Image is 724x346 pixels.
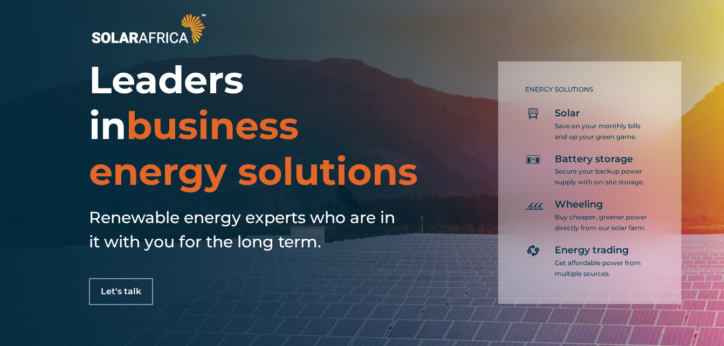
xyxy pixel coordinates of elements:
[89,278,153,305] a: Let's talk
[555,198,603,211] span: Wheeling
[101,287,141,296] span: Let's talk
[555,258,649,279] p: Get affordable power from multiple sources.
[555,212,649,233] p: Buy cheaper, greener power directly from our solar farm.
[555,107,580,120] span: Solar
[89,57,426,195] h1: Leaders in
[89,205,402,254] h5: Renewable energy experts who are in it with you for the long term.
[89,102,418,195] span: business energy solutions
[555,244,629,257] span: Energy trading
[555,153,633,166] span: Battery storage
[555,121,649,142] p: Save on your monthly bills and up your green game.
[525,86,649,93] h5: ENERGY SOLUTIONS
[555,166,649,188] p: Secure your backup power supply with on-site storage.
